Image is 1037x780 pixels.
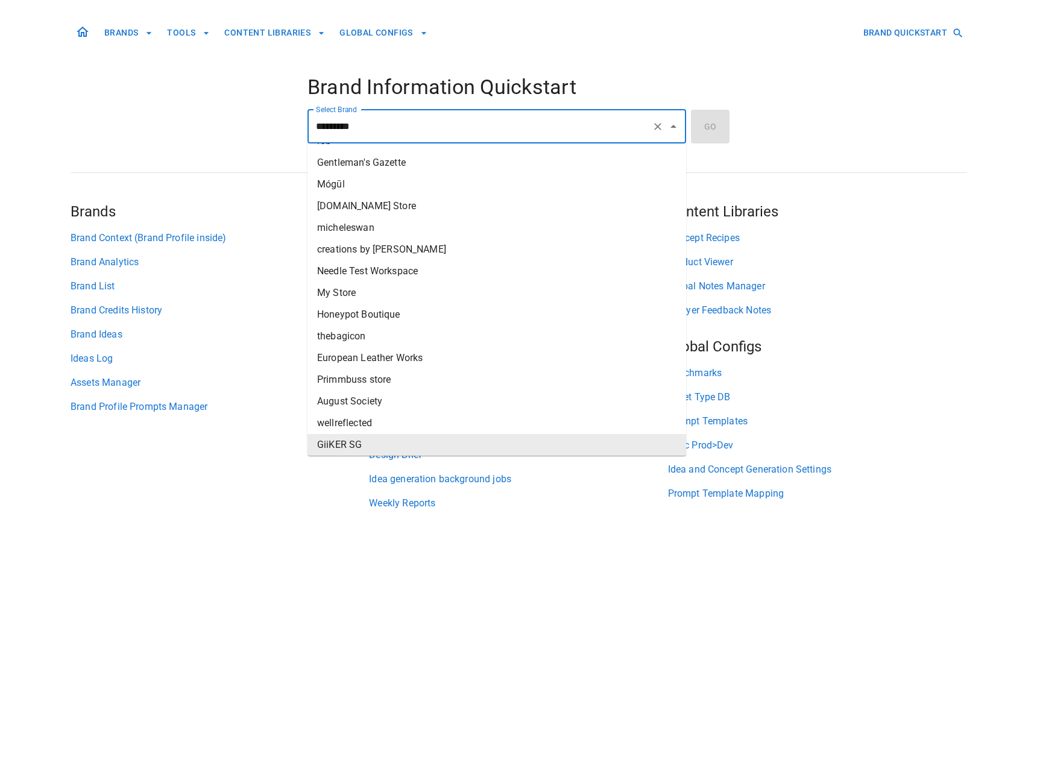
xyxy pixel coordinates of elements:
li: My Store [307,282,686,304]
li: Honeypot Boutique [307,304,686,326]
h5: Content Libraries [668,202,966,221]
a: Concept Recipes [668,231,966,245]
li: European Leather Works [307,347,686,369]
button: TOOLS [162,22,215,44]
a: Assets Manager [71,376,369,390]
button: Clear [649,118,666,135]
h4: Brand Information Quickstart [307,75,730,100]
a: Idea and Concept Generation Settings [668,462,966,477]
a: Prompt Templates [668,414,966,429]
li: creations by [PERSON_NAME] [307,239,686,260]
a: Brand Analytics [71,255,369,269]
a: Benchmarks [668,366,966,380]
li: micheleswan [307,217,686,239]
li: GiiKER SG [307,434,686,456]
a: Prompt Template Mapping [668,486,966,501]
li: thebagicon [307,326,686,347]
a: Weekly Reports [369,496,667,511]
li: Needle Test Workspace [307,260,686,282]
li: Primmbuss store [307,369,686,391]
button: GLOBAL CONFIGS [335,22,432,44]
li: August Society [307,391,686,412]
a: Sync Prod>Dev [668,438,966,453]
li: wellreflected [307,412,686,434]
li: Gentleman's Gazette [307,152,686,174]
a: Airfryer Feedback Notes [668,303,966,318]
a: Brand Credits History [71,303,369,318]
a: Brand List [71,279,369,294]
a: Asset Type DB [668,390,966,404]
button: Close [665,118,682,135]
button: BRANDS [99,22,157,44]
h5: Global Configs [668,337,966,356]
a: Idea generation background jobs [369,472,667,486]
li: [DOMAIN_NAME] Store [307,195,686,217]
label: Select Brand [316,104,357,115]
a: Brand Ideas [71,327,369,342]
button: BRAND QUICKSTART [859,22,966,44]
h5: Brands [71,202,369,221]
a: Ideas Log [71,351,369,366]
a: Brand Context (Brand Profile inside) [71,231,369,245]
a: Global Notes Manager [668,279,966,294]
button: CONTENT LIBRARIES [219,22,330,44]
li: Mógūl [307,174,686,195]
a: Product Viewer [668,255,966,269]
a: Brand Profile Prompts Manager [71,400,369,414]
